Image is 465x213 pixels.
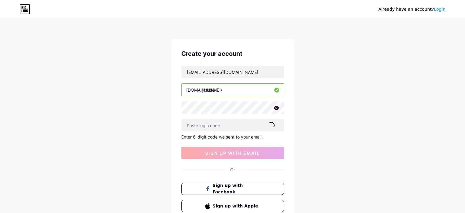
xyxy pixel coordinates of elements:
span: sign up with email [205,150,260,156]
input: username [182,84,284,96]
button: Sign up with Facebook [181,183,284,195]
a: Login [434,7,445,12]
input: Email [182,66,284,78]
input: Paste login code [182,119,284,131]
div: Or [230,166,235,173]
div: [DOMAIN_NAME]/ [186,87,222,93]
span: Sign up with Apple [212,203,260,209]
div: Already have an account? [378,6,445,13]
button: Sign up with Apple [181,200,284,212]
div: Enter 6-digit code we sent to your email. [181,134,284,139]
button: sign up with email [181,147,284,159]
span: Sign up with Facebook [212,182,260,195]
div: Create your account [181,49,284,58]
